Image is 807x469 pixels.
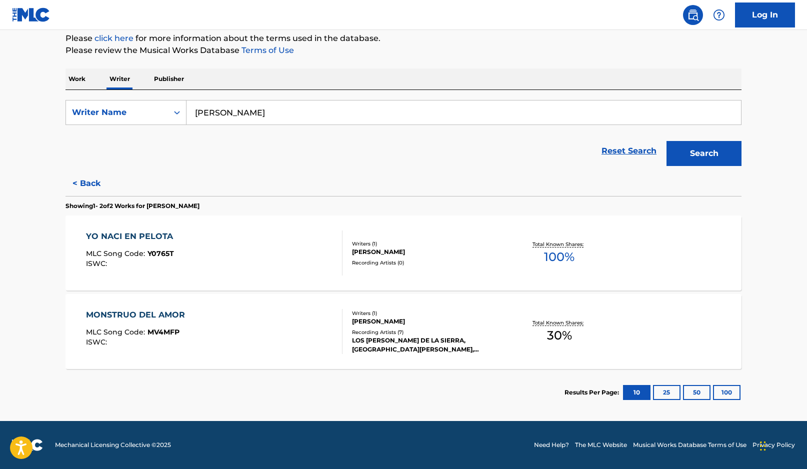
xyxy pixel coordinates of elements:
span: ISWC : [86,259,109,268]
div: Writers ( 1 ) [352,309,503,317]
p: Total Known Shares: [532,319,586,326]
a: Public Search [683,5,703,25]
button: 10 [623,385,650,400]
div: LOS [PERSON_NAME] DE LA SIERRA, [GEOGRAPHIC_DATA][PERSON_NAME], [GEOGRAPHIC_DATA][PERSON_NAME], [... [352,336,503,354]
img: search [687,9,699,21]
span: ISWC : [86,337,109,346]
img: help [713,9,725,21]
button: 100 [713,385,740,400]
a: YO NACI EN PELOTAMLC Song Code:Y0765TISWC:Writers (1)[PERSON_NAME]Recording Artists (0)Total Know... [65,215,741,290]
button: Search [666,141,741,166]
div: Writers ( 1 ) [352,240,503,247]
span: 30 % [547,326,572,344]
div: Drag [760,431,766,461]
iframe: Chat Widget [757,421,807,469]
div: Recording Artists ( 7 ) [352,328,503,336]
span: Y0765T [147,249,174,258]
p: Writer [106,68,133,89]
div: MONSTRUO DEL AMOR [86,309,190,321]
div: Help [709,5,729,25]
img: MLC Logo [12,7,50,22]
div: Recording Artists ( 0 ) [352,259,503,266]
a: MONSTRUO DEL AMORMLC Song Code:MV4MFPISWC:Writers (1)[PERSON_NAME]Recording Artists (7)LOS [PERSO... [65,294,741,369]
p: Total Known Shares: [532,240,586,248]
div: Writer Name [72,106,162,118]
a: Need Help? [534,440,569,449]
a: Reset Search [596,140,661,162]
button: 50 [683,385,710,400]
a: Log In [735,2,795,27]
div: YO NACI EN PELOTA [86,230,178,242]
p: Please review the Musical Works Database [65,44,741,56]
span: MV4MFP [147,327,179,336]
a: Musical Works Database Terms of Use [633,440,746,449]
button: < Back [65,171,125,196]
a: Privacy Policy [752,440,795,449]
a: click here [94,33,133,43]
a: The MLC Website [575,440,627,449]
span: 100 % [544,248,574,266]
p: Work [65,68,88,89]
p: Please for more information about the terms used in the database. [65,32,741,44]
button: 25 [653,385,680,400]
img: logo [12,439,43,451]
a: Terms of Use [239,45,294,55]
div: [PERSON_NAME] [352,247,503,256]
p: Publisher [151,68,187,89]
span: MLC Song Code : [86,327,147,336]
span: Mechanical Licensing Collective © 2025 [55,440,171,449]
div: [PERSON_NAME] [352,317,503,326]
form: Search Form [65,100,741,171]
p: Results Per Page: [564,388,621,397]
p: Showing 1 - 2 of 2 Works for [PERSON_NAME] [65,201,199,210]
span: MLC Song Code : [86,249,147,258]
